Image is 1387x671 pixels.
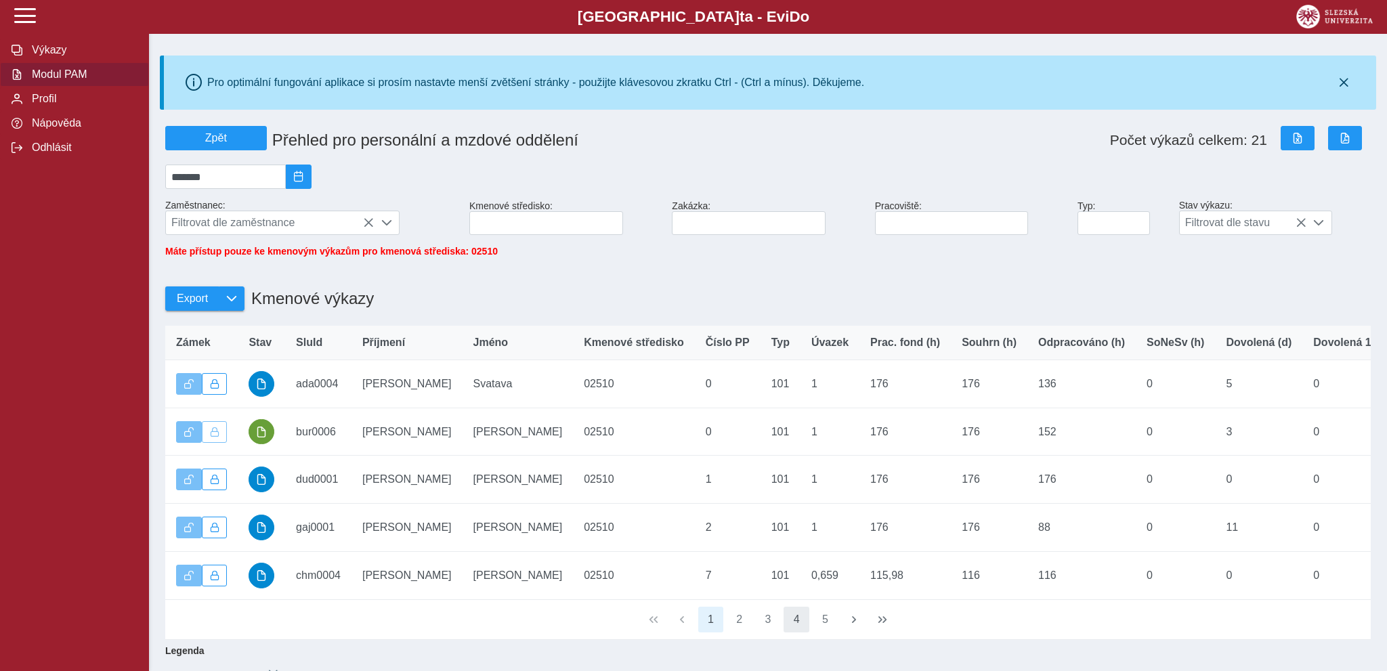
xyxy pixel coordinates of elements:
td: [PERSON_NAME] [463,551,574,599]
span: Odpracováno (h) [1038,337,1125,349]
h1: Přehled pro personální a mzdové oddělení [267,125,875,155]
td: gaj0001 [285,504,351,552]
button: Uzamknout [202,517,228,538]
b: Legenda [160,640,1365,662]
span: SluId [296,337,322,349]
button: 1 [698,607,724,632]
td: 101 [761,551,801,599]
td: 02510 [573,408,695,456]
td: 176 [859,408,951,456]
span: Profil [28,93,137,105]
td: [PERSON_NAME] [351,551,463,599]
button: Výkaz je odemčen. [176,469,202,490]
h1: Kmenové výkazy [244,282,374,315]
button: Výkaz je odemčen. [176,565,202,586]
td: 1 [801,408,859,456]
td: 0,659 [801,551,859,599]
td: 1 [801,456,859,504]
button: schváleno [249,467,274,492]
div: Zakázka: [666,195,869,240]
button: Výkaz je odemčen. [176,373,202,395]
td: 152 [1027,408,1136,456]
div: Pro optimální fungování aplikace si prosím nastavte menší zvětšení stránky - použijte klávesovou ... [207,77,864,89]
td: Svatava [463,360,574,408]
td: 101 [761,408,801,456]
td: 0 [1136,504,1215,552]
td: 116 [1027,551,1136,599]
span: Příjmení [362,337,405,349]
button: Export do PDF [1328,126,1362,150]
span: Export [177,293,208,305]
td: [PERSON_NAME] [351,360,463,408]
button: podepsáno [249,419,274,445]
div: Stav výkazu: [1174,194,1376,240]
td: 176 [859,456,951,504]
b: [GEOGRAPHIC_DATA] a - Evi [41,8,1346,26]
span: Zámek [176,337,211,349]
td: [PERSON_NAME] [351,408,463,456]
td: 02510 [573,504,695,552]
span: Prac. fond (h) [870,337,940,349]
td: 2 [695,504,761,552]
span: o [801,8,810,25]
span: t [740,8,744,25]
div: Typ: [1072,195,1174,240]
td: 176 [1027,456,1136,504]
button: Export [165,286,219,311]
td: 02510 [573,551,695,599]
td: 176 [951,504,1027,552]
button: Uzamknout [202,469,228,490]
td: chm0004 [285,551,351,599]
td: 5 [1215,360,1302,408]
td: 176 [859,360,951,408]
td: 0 [1215,551,1302,599]
td: 115,98 [859,551,951,599]
td: 176 [951,360,1027,408]
td: [PERSON_NAME] [463,504,574,552]
td: 02510 [573,360,695,408]
td: dud0001 [285,456,351,504]
td: 0 [695,408,761,456]
td: 1 [801,504,859,552]
td: [PERSON_NAME] [351,456,463,504]
td: bur0006 [285,408,351,456]
button: Uzamknout lze pouze výkaz, který je podepsán a schválen. [202,421,228,443]
img: logo_web_su.png [1296,5,1373,28]
td: 0 [1136,408,1215,456]
td: 116 [951,551,1027,599]
span: Filtrovat dle zaměstnance [166,211,374,234]
span: SoNeSv (h) [1147,337,1204,349]
td: 3 [1215,408,1302,456]
td: 176 [859,504,951,552]
td: [PERSON_NAME] [463,456,574,504]
button: Uzamknout [202,565,228,586]
td: 1 [695,456,761,504]
span: Úvazek [811,337,849,349]
div: Kmenové středisko: [464,195,666,240]
span: Kmenové středisko [584,337,684,349]
span: Máte přístup pouze ke kmenovým výkazům pro kmenová střediska: 02510 [165,246,498,257]
td: [PERSON_NAME] [463,408,574,456]
td: 101 [761,456,801,504]
td: 1 [801,360,859,408]
button: 2025/09 [286,165,312,189]
span: Jméno [473,337,509,349]
button: 2 [727,607,752,632]
td: 0 [1136,456,1215,504]
td: 02510 [573,456,695,504]
td: 176 [951,456,1027,504]
span: Stav [249,337,272,349]
button: Výkaz je odemčen. [176,421,202,443]
span: D [789,8,800,25]
td: 136 [1027,360,1136,408]
button: schváleno [249,563,274,588]
td: 0 [1136,360,1215,408]
span: Výkazy [28,44,137,56]
span: Souhrn (h) [962,337,1017,349]
span: Číslo PP [706,337,750,349]
button: 4 [784,607,809,632]
span: Typ [771,337,790,349]
td: 7 [695,551,761,599]
button: Uzamknout [202,373,228,395]
td: ada0004 [285,360,351,408]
